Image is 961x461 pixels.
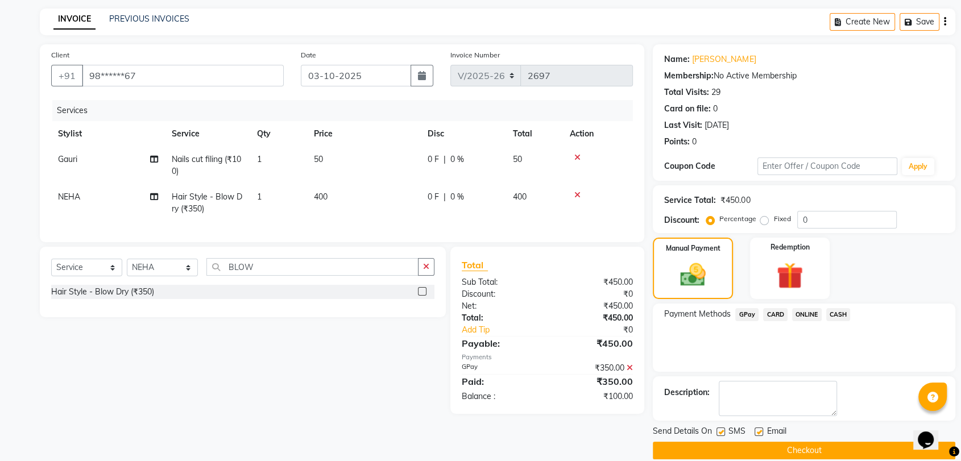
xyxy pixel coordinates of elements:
iframe: chat widget [913,416,950,450]
div: ₹0 [548,288,642,300]
input: Search or Scan [206,258,419,276]
div: Service Total: [664,194,716,206]
div: ₹100.00 [548,391,642,402]
div: ₹450.00 [548,300,642,312]
span: 50 [513,154,522,164]
div: ₹350.00 [548,362,642,374]
div: Total Visits: [664,86,709,98]
button: Create New [830,13,895,31]
div: Last Visit: [664,119,702,131]
a: PREVIOUS INVOICES [109,14,189,24]
div: [DATE] [705,119,729,131]
label: Fixed [773,214,790,224]
div: ₹450.00 [720,194,750,206]
a: [PERSON_NAME] [692,53,756,65]
span: | [444,191,446,203]
div: Discount: [664,214,699,226]
th: Total [506,121,563,147]
th: Qty [250,121,307,147]
div: 29 [711,86,720,98]
label: Percentage [719,214,756,224]
div: Discount: [453,288,548,300]
span: GPay [735,308,759,321]
span: CARD [763,308,788,321]
div: Card on file: [664,103,711,115]
div: No Active Membership [664,70,944,82]
span: 0 F [428,153,439,165]
a: Add Tip [453,324,563,336]
span: Gauri [58,154,77,164]
div: Description: [664,387,710,398]
div: ₹450.00 [548,337,642,350]
span: NEHA [58,192,80,202]
span: 400 [513,192,527,202]
th: Stylist [51,121,165,147]
div: Points: [664,136,690,148]
div: 0 [692,136,697,148]
span: 0 % [450,191,464,203]
img: _cash.svg [672,260,713,289]
span: Hair Style - Blow Dry (₹350) [172,192,242,214]
img: _gift.svg [768,259,811,292]
span: CASH [826,308,851,321]
div: ₹350.00 [548,375,642,388]
div: Paid: [453,375,548,388]
label: Manual Payment [666,243,720,254]
button: Checkout [653,442,955,459]
th: Action [563,121,633,147]
button: Save [900,13,939,31]
div: Balance : [453,391,548,402]
label: Redemption [770,242,809,252]
span: Nails cut filing (₹100) [172,154,241,176]
input: Search by Name/Mobile/Email/Code [82,65,284,86]
span: Payment Methods [664,308,731,320]
div: Membership: [664,70,714,82]
button: +91 [51,65,83,86]
div: Coupon Code [664,160,757,172]
div: Net: [453,300,548,312]
span: SMS [728,425,745,439]
span: 1 [257,154,262,164]
span: Send Details On [653,425,712,439]
div: 0 [713,103,718,115]
div: Hair Style - Blow Dry (₹350) [51,286,154,298]
div: ₹450.00 [548,276,642,288]
div: Payments [462,352,633,362]
input: Enter Offer / Coupon Code [757,157,897,175]
div: ₹450.00 [548,312,642,324]
span: | [444,153,446,165]
div: Services [52,100,641,121]
label: Client [51,50,69,60]
div: GPay [453,362,548,374]
th: Service [165,121,250,147]
span: Email [767,425,786,439]
label: Invoice Number [450,50,500,60]
button: Apply [902,158,934,175]
th: Price [307,121,421,147]
span: 1 [257,192,262,202]
span: Total [462,259,488,271]
span: ONLINE [792,308,822,321]
div: Sub Total: [453,276,548,288]
th: Disc [421,121,506,147]
span: 0 % [450,153,464,165]
span: 0 F [428,191,439,203]
span: 400 [314,192,328,202]
div: Total: [453,312,548,324]
label: Date [301,50,316,60]
a: INVOICE [53,9,96,30]
span: 50 [314,154,323,164]
div: Payable: [453,337,548,350]
div: Name: [664,53,690,65]
div: ₹0 [563,324,641,336]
